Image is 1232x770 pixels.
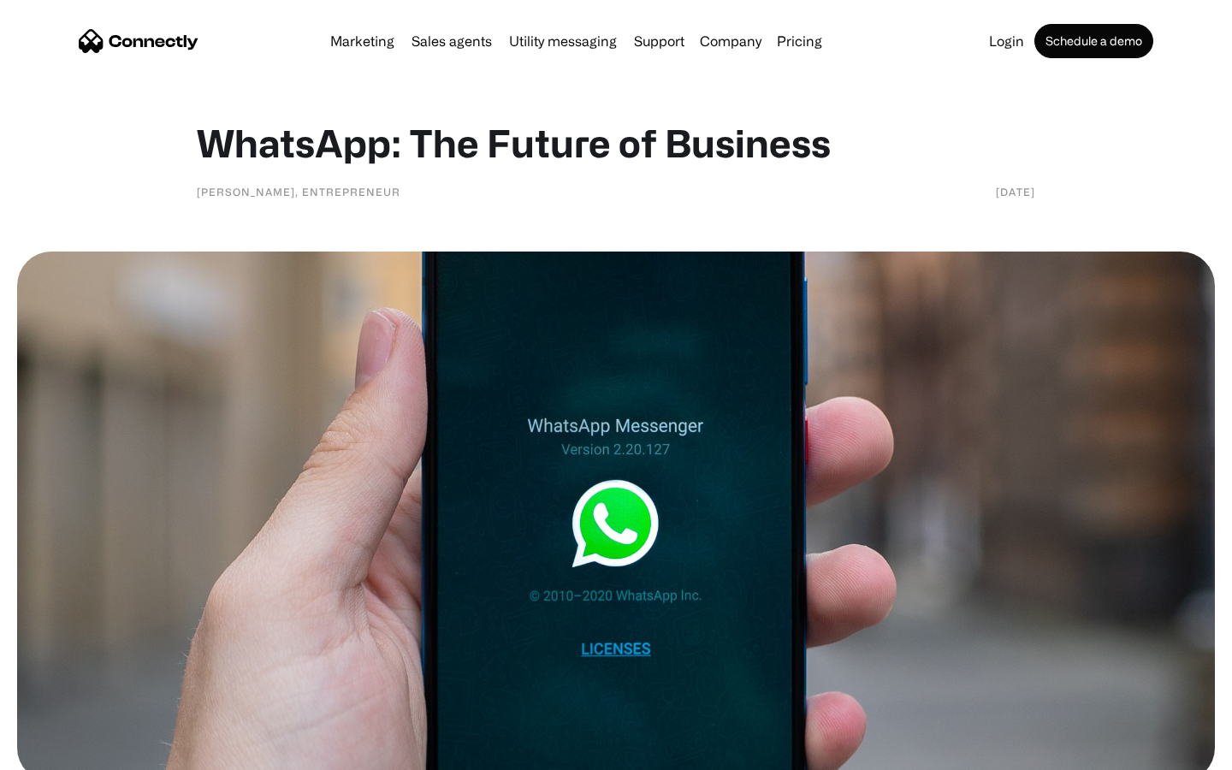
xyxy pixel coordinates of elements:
a: Utility messaging [502,34,624,48]
a: Marketing [323,34,401,48]
aside: Language selected: English [17,740,103,764]
a: Schedule a demo [1034,24,1153,58]
h1: WhatsApp: The Future of Business [197,120,1035,166]
ul: Language list [34,740,103,764]
div: Company [695,29,767,53]
a: Support [627,34,691,48]
div: [PERSON_NAME], Entrepreneur [197,183,400,200]
a: Sales agents [405,34,499,48]
a: home [79,28,198,54]
div: [DATE] [996,183,1035,200]
div: Company [700,29,761,53]
a: Pricing [770,34,829,48]
a: Login [982,34,1031,48]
